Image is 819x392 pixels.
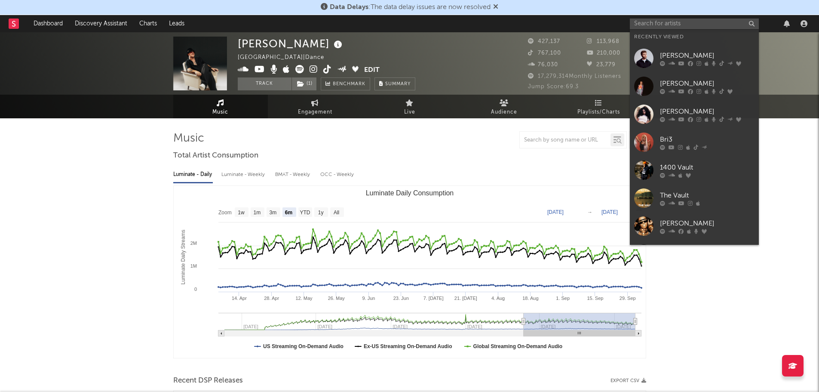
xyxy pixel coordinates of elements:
span: Summary [385,82,411,86]
text: 9. Jun [362,296,375,301]
text: Global Streaming On-Demand Audio [473,343,562,349]
span: 17,279,314 Monthly Listeners [528,74,621,79]
input: Search by song name or URL [520,137,610,144]
a: Bri3 [630,128,759,156]
div: [PERSON_NAME] [660,78,755,89]
span: ( 1 ) [291,77,317,90]
a: Benchmark [321,77,370,90]
text: 2M [190,241,196,246]
span: Live [404,107,415,117]
a: Audience [457,95,552,118]
text: 14. Apr [231,296,246,301]
span: : The data delay issues are now resolved [330,4,491,11]
span: 76,030 [528,62,558,68]
span: 210,000 [587,50,620,56]
span: Music [212,107,228,117]
div: [GEOGRAPHIC_DATA] | Dance [238,52,334,63]
a: Engagement [268,95,362,118]
text: 1m [253,210,261,216]
text: 6m [285,210,292,216]
svg: Luminate Daily Consumption [174,186,646,358]
span: Jump Score: 69.3 [528,84,579,90]
text: Ex-US Streaming On-Demand Audio [363,343,452,349]
button: Edit [364,65,380,76]
span: 113,968 [587,39,620,44]
button: Summary [374,77,415,90]
text: 29. Sep [619,296,635,301]
text: 15. Sep [587,296,603,301]
text: All [333,210,339,216]
div: Luminate - Weekly [221,167,267,182]
button: Track [238,77,291,90]
a: Dashboard [28,15,69,32]
text: 26. May [328,296,345,301]
a: The Vault [630,184,759,212]
a: [PERSON_NAME] [630,212,759,240]
a: Leads [163,15,190,32]
text: 1w [238,210,245,216]
div: [PERSON_NAME] [660,218,755,228]
text: Zoom [218,210,232,216]
span: Data Delays [330,4,368,11]
text: Luminate Daily Consumption [365,189,454,197]
text: 4. Aug [491,296,505,301]
span: 767,100 [528,50,561,56]
a: Live [362,95,457,118]
a: Discovery Assistant [69,15,133,32]
div: 1400 Vault [660,162,755,173]
text: [DATE] [601,209,618,215]
span: Dismiss [493,4,498,11]
text: 1y [318,210,323,216]
a: Charts [133,15,163,32]
text: 21. [DATE] [454,296,477,301]
text: 3m [269,210,276,216]
div: Luminate - Daily [173,167,213,182]
text: 18. Aug [522,296,538,301]
a: [PERSON_NAME] [630,72,759,100]
text: Luminate Daily Streams [180,230,186,284]
text: 0 [194,287,196,292]
span: Benchmark [333,79,365,90]
text: YTD [300,210,310,216]
span: Total Artist Consumption [173,151,258,161]
text: → [587,209,592,215]
a: Playlists/Charts [552,95,646,118]
a: 1400 Vault [630,156,759,184]
text: 23. Jun [393,296,408,301]
text: 12. May [295,296,313,301]
div: [PERSON_NAME] [238,37,344,51]
text: [DATE] [547,209,564,215]
text: 28. Apr [264,296,279,301]
text: US Streaming On-Demand Audio [263,343,344,349]
span: Playlists/Charts [577,107,620,117]
div: [PERSON_NAME] [660,106,755,117]
text: 1. Sep [556,296,570,301]
text: 7. [DATE] [423,296,443,301]
span: 427,137 [528,39,560,44]
a: Furacão 2000 [630,240,759,268]
a: [PERSON_NAME] [630,44,759,72]
span: Engagement [298,107,332,117]
a: [PERSON_NAME] [630,100,759,128]
button: (1) [292,77,316,90]
div: OCC - Weekly [320,167,355,182]
span: 23,779 [587,62,616,68]
div: Recently Viewed [634,32,755,42]
text: 1M [190,263,196,269]
a: Music [173,95,268,118]
span: Audience [491,107,517,117]
button: Export CSV [610,378,646,383]
div: [PERSON_NAME] [660,50,755,61]
div: BMAT - Weekly [275,167,312,182]
div: Bri3 [660,134,755,145]
div: The Vault [660,190,755,201]
span: Recent DSP Releases [173,376,243,386]
input: Search for artists [630,19,759,29]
